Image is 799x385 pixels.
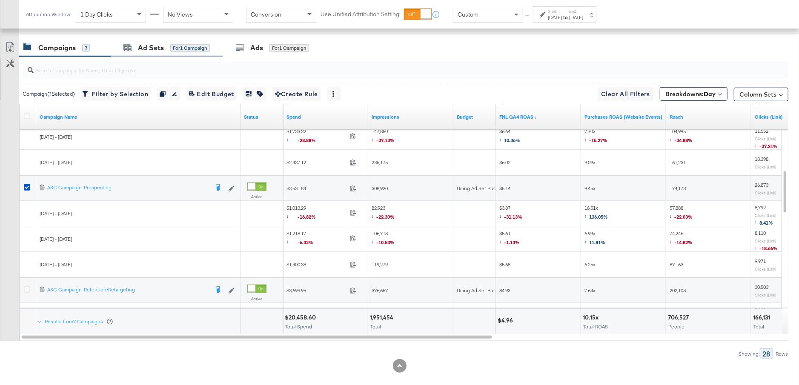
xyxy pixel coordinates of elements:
[370,323,381,330] span: Total
[372,205,395,222] span: 82,923
[458,11,478,18] span: Custom
[584,238,590,245] span: ↑
[670,159,686,165] span: 161,231
[499,128,521,145] span: $6.64
[584,185,596,191] span: 9.45x
[275,89,318,100] span: Create Rule
[372,136,377,143] span: ↓
[372,230,395,248] span: 106,718
[40,236,72,242] span: [DATE] - [DATE]
[755,204,766,211] span: 8,792
[372,238,377,245] span: ↓
[675,239,693,245] span: -14.82%
[40,159,72,165] span: [DATE] - [DATE]
[80,11,113,18] span: 1 Day Clicks
[38,43,76,53] div: Campaigns
[269,44,309,52] div: for 1 Campaign
[584,114,663,120] a: The total value of the purchase actions divided by spend tracked by your Custom Audience pixel on...
[40,114,237,120] a: Your campaign name.
[590,137,608,143] span: -15.27%
[40,261,72,268] span: [DATE] - [DATE]
[286,205,347,222] span: $1,013.29
[670,128,693,145] span: 104,995
[675,214,693,220] span: -22.03%
[504,137,521,143] span: 10.36%
[755,136,776,141] sub: Clicks (Link)
[499,185,510,191] span: $5.14
[286,185,347,191] span: $3,531.84
[670,238,675,245] span: ↓
[372,128,395,145] span: 147,850
[138,43,164,53] div: Ad Sets
[760,143,778,149] span: -37.21%
[668,314,691,322] div: 706,527
[47,184,209,193] a: ASC Campaign_Prospecting
[457,114,493,120] a: The maximum amount you're willing to spend on your ads, on average each day or over the lifetime ...
[372,159,388,165] span: 235,175
[584,230,606,248] span: 6.99x
[524,14,532,17] span: ↑
[370,314,396,322] div: 1,951,454
[499,136,504,143] span: ↑
[377,214,395,220] span: -22.30%
[665,90,716,98] span: Breakdowns:
[584,287,596,294] span: 7.64x
[286,136,298,143] span: ↓
[189,89,234,100] span: Edit Budget
[704,90,716,98] b: Day
[457,287,504,294] div: Using Ad Set Budget
[272,87,321,101] button: Create Rule
[286,230,347,248] span: $1,218.17
[47,286,209,293] div: ASC Campaign_Retention/Retargeting
[569,14,583,21] div: [DATE]
[584,213,590,219] span: ↑
[372,185,388,191] span: 308,920
[755,244,760,251] span: ↓
[598,87,653,101] button: Clear All Filters
[755,284,768,290] span: 30,503
[775,351,788,357] div: Rows
[590,214,608,220] span: 136.05%
[753,323,764,330] span: Total
[670,136,675,143] span: ↓
[285,314,318,322] div: $20,458.60
[251,11,281,18] span: Conversion
[285,323,312,330] span: Total Spend
[670,230,693,248] span: 74,246
[298,239,320,245] span: -6.32%
[755,238,776,243] sub: Clicks (Link)
[286,261,347,268] span: $1,300.38
[372,213,377,219] span: ↓
[755,142,760,148] span: ↓
[186,87,237,101] button: Edit Budget
[760,348,773,359] div: 28
[499,205,523,222] span: $3.87
[590,239,606,245] span: 11.81%
[562,14,569,20] strong: to
[670,185,686,191] span: 174,173
[584,261,596,268] span: 6.25x
[738,351,760,357] div: Showing:
[755,219,760,225] span: ↑
[372,114,450,120] a: The number of times your ad was served. On mobile apps an ad is counted as served the first time ...
[247,194,266,200] label: Active
[760,245,778,251] span: -18.66%
[286,287,347,294] span: $3,699.95
[755,266,776,271] sub: Clicks (Link)
[670,213,675,219] span: ↓
[755,230,766,236] span: 8,110
[755,292,776,297] sub: Clicks (Link)
[499,213,504,219] span: ↓
[670,287,686,294] span: 202,108
[760,220,773,226] span: 8.41%
[40,210,72,217] span: [DATE] - [DATE]
[499,230,520,248] span: $5.61
[40,134,72,140] span: [DATE] - [DATE]
[755,306,766,313] span: 7,109
[755,213,776,218] sub: Clicks (Link)
[499,238,504,245] span: ↓
[670,114,748,120] a: The number of people your ad was served to.
[583,314,601,322] div: 10.15x
[499,261,510,268] span: $5.68
[504,214,523,220] span: -31.13%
